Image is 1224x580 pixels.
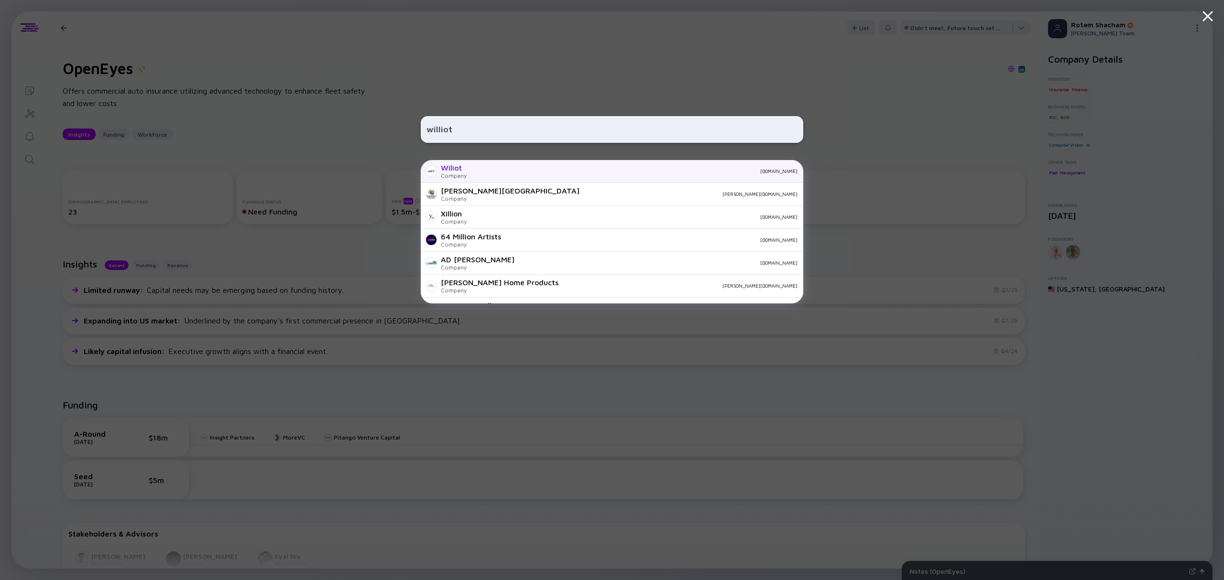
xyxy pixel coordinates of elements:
[441,255,514,264] div: AD [PERSON_NAME]
[441,278,558,287] div: [PERSON_NAME] Home Products
[441,195,579,202] div: Company
[441,186,579,195] div: [PERSON_NAME][GEOGRAPHIC_DATA]
[441,232,501,241] div: 64 Million Artists
[441,209,467,218] div: Xillion
[441,301,535,310] div: Serve Our Willing Warriors
[522,260,798,266] div: [DOMAIN_NAME]
[474,214,798,220] div: [DOMAIN_NAME]
[441,241,501,248] div: Company
[441,287,558,294] div: Company
[441,264,514,271] div: Company
[474,168,798,174] div: [DOMAIN_NAME]
[441,172,467,179] div: Company
[566,283,798,289] div: [PERSON_NAME][DOMAIN_NAME]
[587,191,798,197] div: [PERSON_NAME][DOMAIN_NAME]
[426,121,798,138] input: Search Company or Investor...
[509,237,798,243] div: [DOMAIN_NAME]
[441,163,467,172] div: Wiliot
[441,218,467,225] div: Company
